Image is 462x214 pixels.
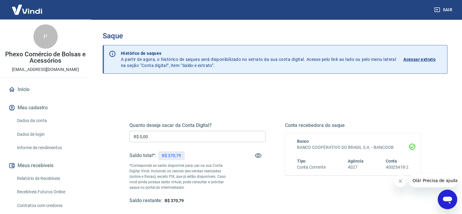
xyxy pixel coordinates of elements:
[15,142,84,154] a: Informe de rendimentos
[297,144,409,151] h6: BANCO COOPERATIVO DO BRASIL S.A. - BANCOOB
[297,139,309,144] span: Banco
[103,32,447,40] h3: Saque
[15,114,84,127] a: Dados da conta
[15,186,84,198] a: Recebíveis Futuros Online
[129,163,231,190] p: *Corresponde ao saldo disponível para uso na sua Conta Digital Vindi. Incluindo os valores das ve...
[297,159,306,163] span: Tipo
[438,190,457,209] iframe: Botão para abrir a janela de mensagens
[129,198,162,204] h5: Saldo restante:
[409,174,457,187] iframe: Mensagem da empresa
[285,122,421,128] h5: Conta recebedora do saque
[7,0,47,19] img: Vindi
[7,159,84,172] button: Meus recebíveis
[7,83,84,96] a: Início
[7,101,84,114] button: Meu cadastro
[403,50,442,68] a: Acessar extrato
[385,159,397,163] span: Conta
[33,24,58,49] div: P
[297,164,326,170] h6: Conta Corrente
[433,4,455,16] button: Sair
[348,164,364,170] h6: 4027
[394,175,406,187] iframe: Fechar mensagem
[162,153,181,159] p: R$ 370,79
[385,164,409,170] h6: 40025418-2
[12,66,79,73] p: [EMAIL_ADDRESS][DOMAIN_NAME]
[15,172,84,185] a: Relatório de Recebíveis
[403,56,436,62] p: Acessar extrato
[15,199,84,212] a: Contratos com credores
[129,153,156,159] h5: Saldo total*:
[15,128,84,141] a: Dados de login
[4,4,51,9] span: Olá! Precisa de ajuda?
[121,50,396,68] p: A partir de agora, o histórico de saques será disponibilizado no extrato da sua conta digital. Ac...
[121,50,396,56] p: Histórico de saques
[129,122,265,128] h5: Quanto deseja sacar da Conta Digital?
[348,159,364,163] span: Agência
[165,198,184,203] span: R$ 370,79
[5,51,86,64] p: Phexo Comércio de Bolsas e Acessórios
